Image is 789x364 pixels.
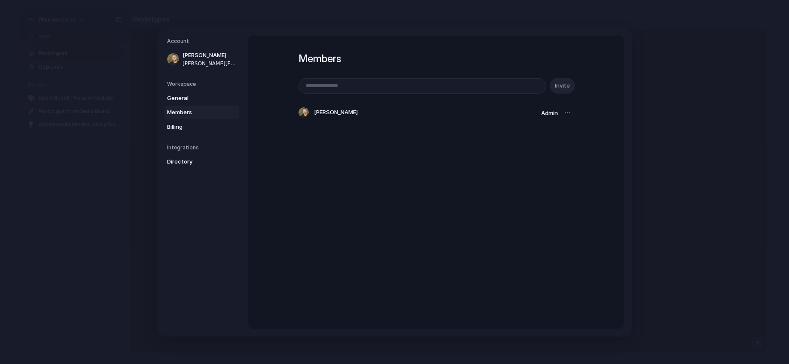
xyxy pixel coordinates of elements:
[167,94,222,102] span: General
[167,37,239,45] h5: Account
[167,144,239,152] h5: Integrations
[165,49,239,70] a: [PERSON_NAME][PERSON_NAME][EMAIL_ADDRESS][PERSON_NAME][DOMAIN_NAME]
[165,120,239,133] a: Billing
[167,158,222,166] span: Directory
[183,59,238,67] span: [PERSON_NAME][EMAIL_ADDRESS][PERSON_NAME][DOMAIN_NAME]
[165,91,239,105] a: General
[165,155,239,169] a: Directory
[165,106,239,119] a: Members
[167,108,222,117] span: Members
[183,51,238,60] span: [PERSON_NAME]
[541,109,558,116] span: Admin
[299,51,573,67] h1: Members
[167,80,239,88] h5: Workspace
[167,122,222,131] span: Billing
[314,108,358,117] span: [PERSON_NAME]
